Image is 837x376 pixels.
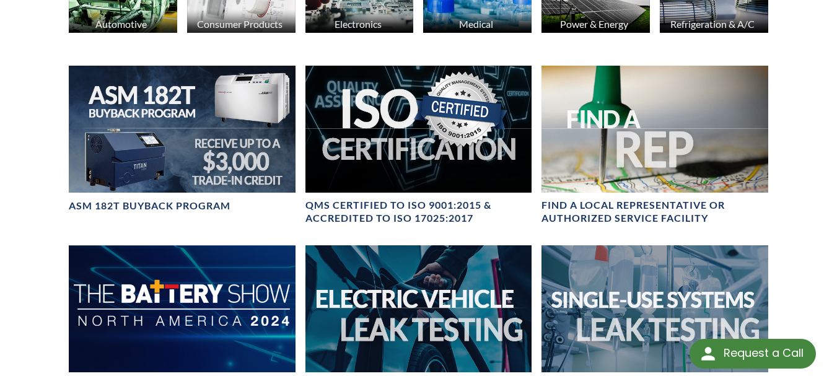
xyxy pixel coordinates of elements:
div: Request a Call [724,339,804,367]
a: Find A Rep headerFIND A LOCAL REPRESENTATIVE OR AUTHORIZED SERVICE FACILITY [541,66,768,225]
div: Request a Call [690,339,816,369]
div: Medical [421,18,530,30]
h4: FIND A LOCAL REPRESENTATIVE OR AUTHORIZED SERVICE FACILITY [541,199,768,225]
div: Electronics [304,18,413,30]
div: Automotive [67,18,176,30]
h4: ASM 182T Buyback Program [69,199,230,212]
h4: QMS CERTIFIED to ISO 9001:2015 & Accredited to ISO 17025:2017 [305,199,532,225]
div: Refrigeration & A/C [658,18,767,30]
a: Header for ISO CertificationQMS CERTIFIED to ISO 9001:2015 & Accredited to ISO 17025:2017 [305,66,532,225]
a: ASM 182T Buyback Program BannerASM 182T Buyback Program [69,66,296,213]
img: round button [698,344,718,364]
div: Power & Energy [540,18,649,30]
div: Consumer Products [185,18,294,30]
